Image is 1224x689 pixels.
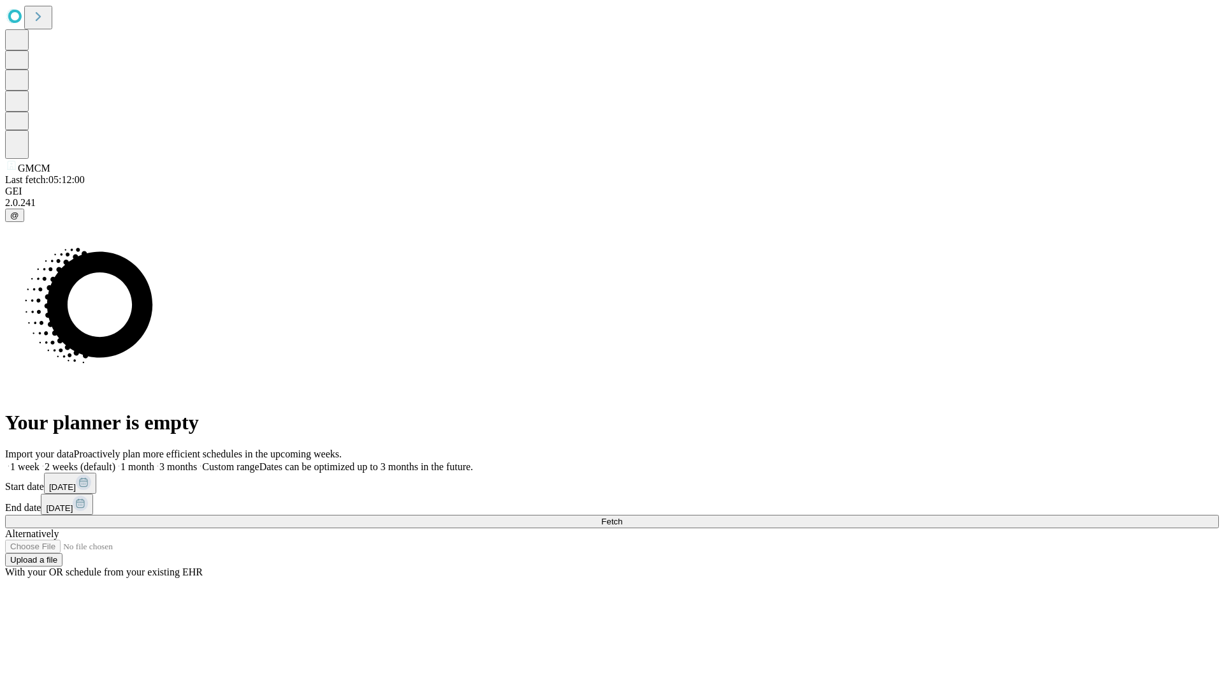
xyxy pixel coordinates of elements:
[5,553,62,567] button: Upload a file
[5,473,1219,494] div: Start date
[202,461,259,472] span: Custom range
[10,211,19,220] span: @
[45,461,115,472] span: 2 weeks (default)
[120,461,154,472] span: 1 month
[5,197,1219,209] div: 2.0.241
[159,461,197,472] span: 3 months
[74,448,342,459] span: Proactively plan more efficient schedules in the upcoming weeks.
[5,186,1219,197] div: GEI
[5,494,1219,515] div: End date
[5,528,59,539] span: Alternatively
[5,209,24,222] button: @
[5,411,1219,434] h1: Your planner is empty
[41,494,93,515] button: [DATE]
[5,515,1219,528] button: Fetch
[5,448,74,459] span: Import your data
[49,482,76,492] span: [DATE]
[5,567,203,577] span: With your OR schedule from your existing EHR
[259,461,473,472] span: Dates can be optimized up to 3 months in the future.
[44,473,96,494] button: [DATE]
[18,163,50,174] span: GMCM
[46,503,73,513] span: [DATE]
[10,461,40,472] span: 1 week
[601,517,622,526] span: Fetch
[5,174,85,185] span: Last fetch: 05:12:00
